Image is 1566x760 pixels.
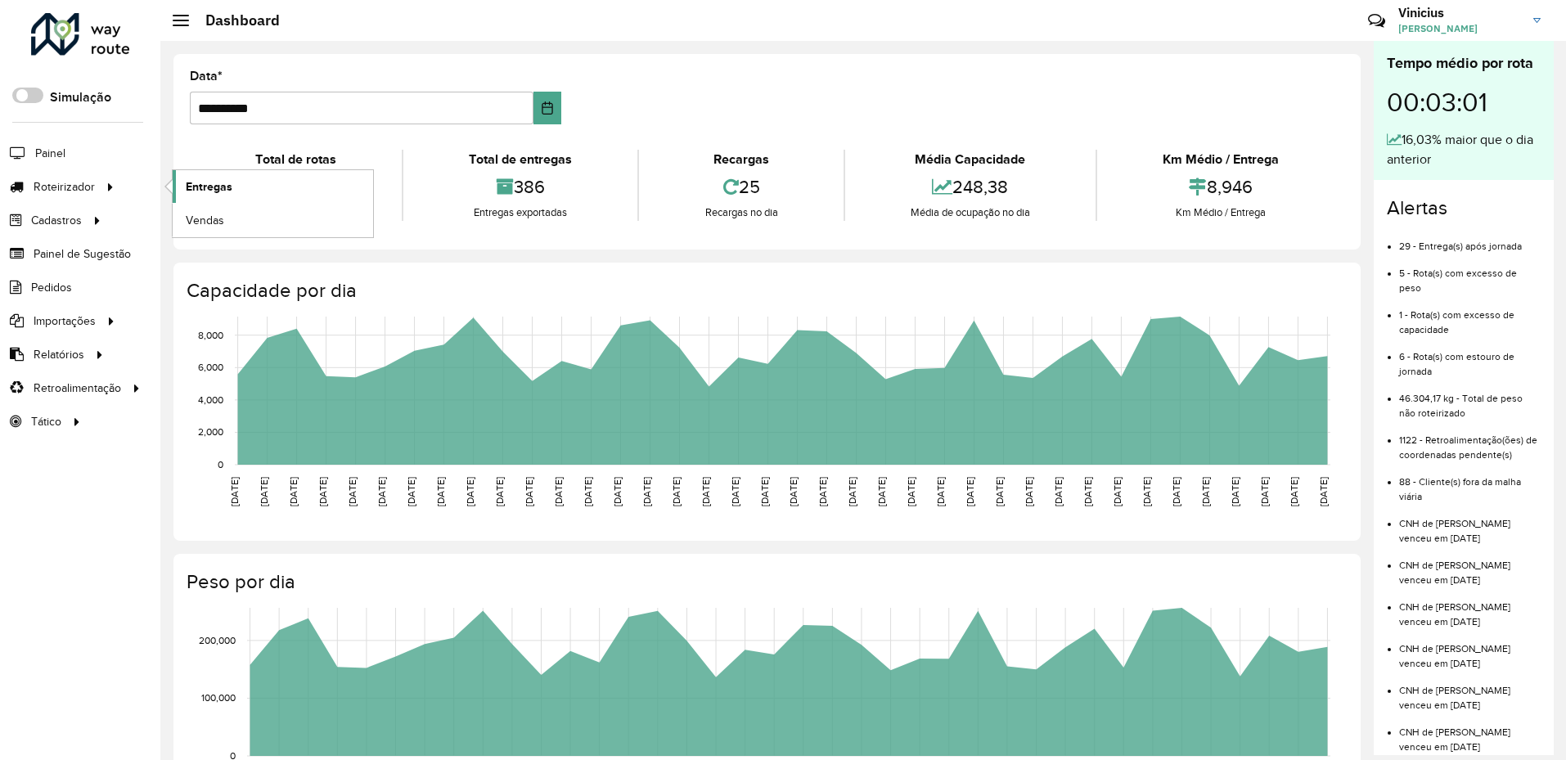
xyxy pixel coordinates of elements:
li: 88 - Cliente(s) fora da malha viária [1399,462,1541,504]
span: Tático [31,413,61,430]
text: [DATE] [817,477,828,506]
text: [DATE] [524,477,534,506]
text: 0 [218,459,223,470]
label: Data [190,66,223,86]
text: [DATE] [965,477,975,506]
text: [DATE] [1024,477,1034,506]
text: [DATE] [406,477,416,506]
text: [DATE] [876,477,887,506]
span: Retroalimentação [34,380,121,397]
div: Total de entregas [407,150,633,169]
div: Recargas no dia [643,205,839,221]
text: [DATE] [935,477,946,506]
text: [DATE] [259,477,269,506]
h4: Alertas [1387,196,1541,220]
text: [DATE] [700,477,711,506]
span: Entregas [186,178,232,196]
div: Total de rotas [194,150,398,169]
text: 8,000 [198,330,223,340]
text: [DATE] [671,477,682,506]
text: [DATE] [994,477,1005,506]
div: 386 [407,169,633,205]
text: [DATE] [1230,477,1240,506]
div: Entregas exportadas [407,205,633,221]
text: [DATE] [1053,477,1064,506]
text: [DATE] [288,477,299,506]
text: [DATE] [1318,477,1329,506]
li: 5 - Rota(s) com excesso de peso [1399,254,1541,295]
text: [DATE] [1200,477,1211,506]
text: [DATE] [1141,477,1152,506]
li: 29 - Entrega(s) após jornada [1399,227,1541,254]
text: [DATE] [1289,477,1299,506]
text: [DATE] [641,477,652,506]
h4: Capacidade por dia [187,279,1344,303]
text: [DATE] [759,477,770,506]
span: Relatórios [34,346,84,363]
span: Roteirizador [34,178,95,196]
text: [DATE] [317,477,328,506]
span: Painel de Sugestão [34,245,131,263]
text: [DATE] [376,477,387,506]
text: [DATE] [1082,477,1093,506]
div: 00:03:01 [1387,74,1541,130]
h2: Dashboard [189,11,280,29]
a: Contato Rápido [1359,3,1394,38]
li: 46.304,17 kg - Total de peso não roteirizado [1399,379,1541,420]
li: CNH de [PERSON_NAME] venceu em [DATE] [1399,546,1541,587]
div: Km Médio / Entrega [1101,205,1340,221]
a: Vendas [173,204,373,236]
div: Média Capacidade [849,150,1091,169]
div: Tempo médio por rota [1387,52,1541,74]
text: [DATE] [553,477,564,506]
text: 2,000 [198,427,223,438]
text: [DATE] [612,477,623,506]
button: Choose Date [533,92,562,124]
text: [DATE] [1112,477,1123,506]
text: 4,000 [198,394,223,405]
text: [DATE] [583,477,593,506]
text: [DATE] [906,477,916,506]
text: 100,000 [201,693,236,704]
text: [DATE] [847,477,857,506]
text: 200,000 [199,635,236,645]
span: [PERSON_NAME] [1398,21,1521,36]
li: CNH de [PERSON_NAME] venceu em [DATE] [1399,587,1541,629]
li: CNH de [PERSON_NAME] venceu em [DATE] [1399,671,1541,713]
text: 6,000 [198,362,223,372]
text: [DATE] [1259,477,1270,506]
li: CNH de [PERSON_NAME] venceu em [DATE] [1399,713,1541,754]
li: 1 - Rota(s) com excesso de capacidade [1399,295,1541,337]
h4: Peso por dia [187,570,1344,594]
text: [DATE] [435,477,446,506]
div: Km Médio / Entrega [1101,150,1340,169]
li: 6 - Rota(s) com estouro de jornada [1399,337,1541,379]
text: [DATE] [465,477,475,506]
text: [DATE] [229,477,240,506]
li: CNH de [PERSON_NAME] venceu em [DATE] [1399,504,1541,546]
label: Simulação [50,88,111,107]
div: 25 [643,169,839,205]
div: 8,946 [1101,169,1340,205]
text: [DATE] [347,477,358,506]
li: 1122 - Retroalimentação(ões) de coordenadas pendente(s) [1399,420,1541,462]
text: [DATE] [1171,477,1181,506]
span: Importações [34,313,96,330]
a: Entregas [173,170,373,203]
span: Vendas [186,212,224,229]
span: Cadastros [31,212,82,229]
text: [DATE] [494,477,505,506]
div: Média de ocupação no dia [849,205,1091,221]
li: CNH de [PERSON_NAME] venceu em [DATE] [1399,629,1541,671]
text: [DATE] [730,477,740,506]
h3: Vinicius [1398,5,1521,20]
div: 16,03% maior que o dia anterior [1387,130,1541,169]
div: 248,38 [849,169,1091,205]
text: [DATE] [788,477,799,506]
span: Painel [35,145,65,162]
div: Recargas [643,150,839,169]
span: Pedidos [31,279,72,296]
